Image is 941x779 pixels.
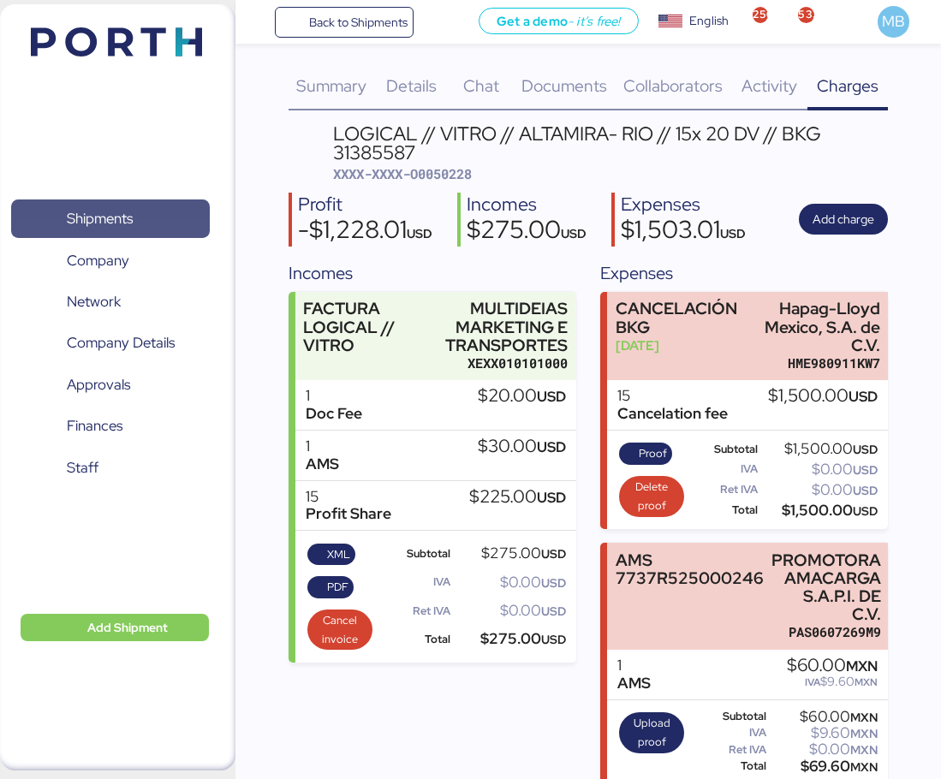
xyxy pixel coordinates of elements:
div: Expenses [600,260,888,286]
span: USD [853,483,878,498]
span: USD [853,442,878,457]
div: PAS0607269M9 [771,623,881,641]
div: $225.00 [469,488,566,507]
span: USD [407,225,432,241]
a: Back to Shipments [275,7,414,38]
button: Menu [246,8,275,37]
span: MXN [850,759,878,775]
button: Add Shipment [21,614,209,641]
a: Company Details [11,324,210,363]
div: 1 [617,657,651,675]
div: FACTURA LOGICAL // VITRO [303,300,406,354]
div: Subtotal [693,711,766,723]
div: 1 [306,437,339,455]
div: Total [693,504,758,516]
span: MXN [855,675,878,689]
span: Back to Shipments [309,12,408,33]
button: XML [307,544,355,566]
div: AMS [306,455,339,473]
div: AMS [617,675,651,693]
span: Chat [463,74,499,97]
span: Add Shipment [87,617,168,638]
div: IVA [381,576,451,588]
span: XXXX-XXXX-O0050228 [333,165,472,182]
div: Hapag-Lloyd Mexico, S.A. de C.V. [745,300,879,354]
div: 15 [306,488,391,506]
span: MXN [850,742,878,758]
div: LOGICAL // VITRO // ALTAMIRA- RIO // 15x 20 DV // BKG 31385587 [333,124,888,163]
span: Collaborators [623,74,723,97]
div: Ret IVA [693,484,758,496]
a: Approvals [11,366,210,405]
span: MB [882,10,905,33]
span: Network [67,289,121,314]
div: $275.00 [467,217,587,247]
div: AMS 7737R525000246 [616,551,764,587]
span: USD [541,604,566,619]
div: $275.00 [454,547,566,560]
span: Approvals [67,372,130,397]
span: MXN [846,657,878,675]
div: IVA [693,463,758,475]
div: HME980911KW7 [745,354,879,372]
div: [DATE] [616,336,737,354]
a: Shipments [11,199,210,239]
div: Ret IVA [693,744,766,756]
div: PROMOTORA AMACARGA S.A.P.I. DE C.V. [771,551,881,624]
span: MXN [850,726,878,741]
span: Proof [639,444,667,463]
div: Expenses [621,193,746,217]
div: Profit Share [306,505,391,523]
div: Incomes [289,260,576,286]
button: Cancel invoice [307,610,372,651]
span: Details [386,74,437,97]
div: CANCELACIÓN BKG [616,300,737,336]
div: $69.60 [770,760,878,773]
div: 1 [306,387,362,405]
span: USD [849,387,878,406]
div: $20.00 [478,387,566,406]
div: $60.00 [770,711,878,723]
span: USD [720,225,746,241]
span: USD [537,437,566,456]
button: Proof [619,443,672,465]
div: $1,503.01 [621,217,746,247]
div: $0.00 [454,604,566,617]
span: Charges [817,74,878,97]
div: Subtotal [381,548,451,560]
span: Delete proof [625,478,679,515]
a: Company [11,241,210,280]
div: $1,500.00 [768,387,878,406]
button: Delete proof [619,476,683,517]
div: Ret IVA [381,605,451,617]
span: Activity [741,74,797,97]
span: USD [541,632,566,647]
span: Shipments [67,206,133,231]
span: USD [853,462,878,478]
span: Finances [67,413,122,438]
div: $0.00 [454,576,566,589]
div: $0.00 [770,743,878,756]
div: $9.60 [787,675,878,688]
span: Upload proof [625,714,679,752]
button: Add charge [799,204,888,235]
span: PDF [327,578,348,597]
div: $275.00 [454,633,566,645]
div: XEXX010101000 [414,354,568,372]
span: USD [537,488,566,507]
div: $60.00 [787,657,878,675]
div: Profit [298,193,432,217]
div: $30.00 [478,437,566,456]
div: $0.00 [761,463,878,476]
div: 15 [617,387,728,405]
span: Documents [521,74,607,97]
span: Summary [296,74,366,97]
span: IVA [805,675,820,689]
span: Staff [67,455,98,480]
div: IVA [693,727,766,739]
span: MXN [850,710,878,725]
span: USD [537,387,566,406]
span: USD [853,503,878,519]
button: Upload proof [619,712,683,753]
div: Total [381,633,451,645]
